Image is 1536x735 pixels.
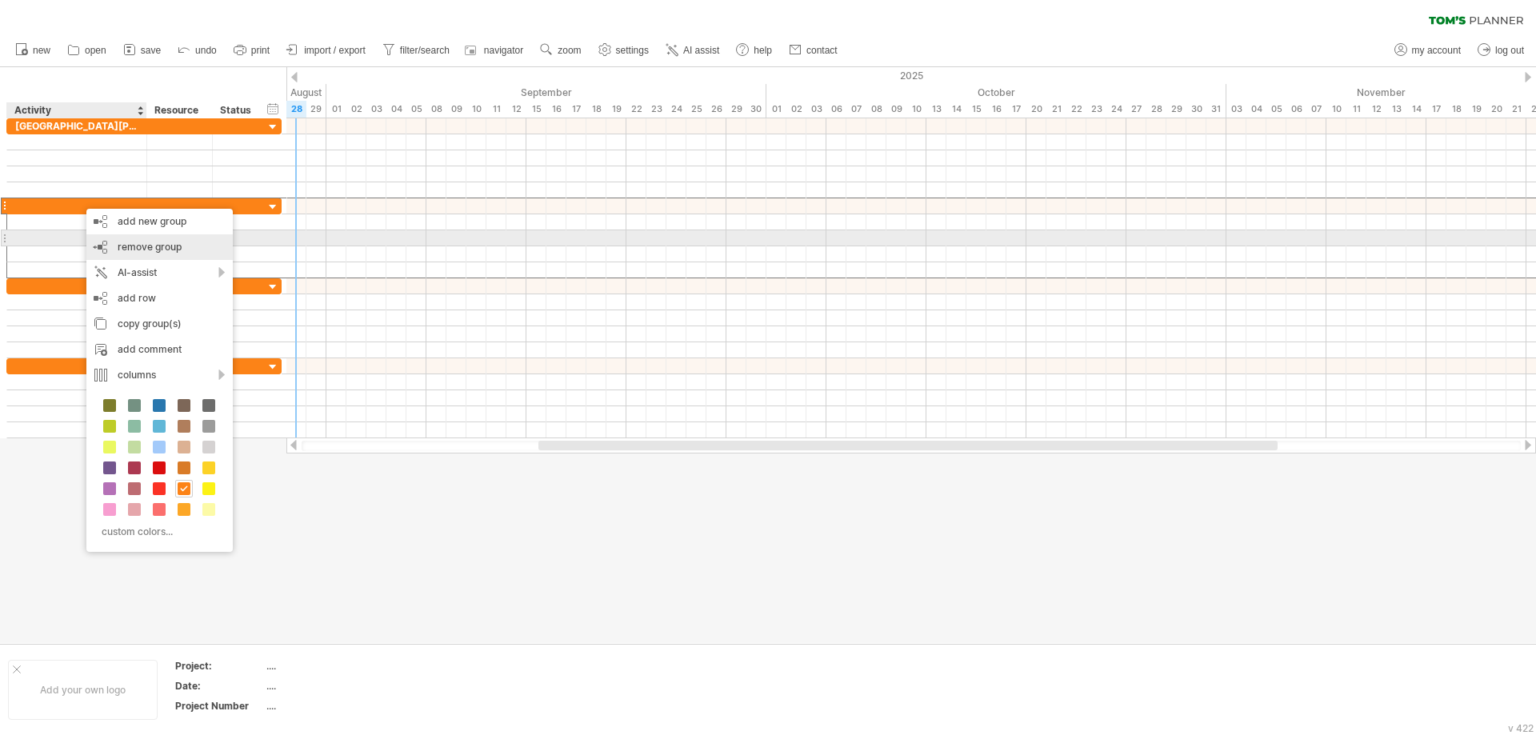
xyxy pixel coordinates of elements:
[251,45,270,56] span: print
[1486,101,1506,118] div: Thursday, 20 November 2025
[266,679,401,693] div: ....
[400,45,450,56] span: filter/search
[14,102,138,118] div: Activity
[1326,101,1346,118] div: Monday, 10 November 2025
[946,101,966,118] div: Tuesday, 14 October 2025
[386,101,406,118] div: Thursday, 4 September 2025
[1346,101,1366,118] div: Tuesday, 11 November 2025
[566,101,586,118] div: Wednesday, 17 September 2025
[926,101,946,118] div: Monday, 13 October 2025
[1286,101,1306,118] div: Thursday, 6 November 2025
[966,101,986,118] div: Wednesday, 15 October 2025
[1146,101,1166,118] div: Tuesday, 28 October 2025
[174,40,222,61] a: undo
[462,40,528,61] a: navigator
[1406,101,1426,118] div: Friday, 14 November 2025
[1246,101,1266,118] div: Tuesday, 4 November 2025
[732,40,777,61] a: help
[1066,101,1086,118] div: Wednesday, 22 October 2025
[230,40,274,61] a: print
[1366,101,1386,118] div: Wednesday, 12 November 2025
[754,45,772,56] span: help
[86,286,233,311] div: add row
[886,101,906,118] div: Thursday, 9 October 2025
[906,101,926,118] div: Friday, 10 October 2025
[1026,101,1046,118] div: Monday, 20 October 2025
[63,40,111,61] a: open
[154,102,203,118] div: Resource
[766,101,786,118] div: Wednesday, 1 October 2025
[1412,45,1461,56] span: my account
[366,101,386,118] div: Wednesday, 3 September 2025
[586,101,606,118] div: Thursday, 18 September 2025
[266,699,401,713] div: ....
[1390,40,1466,61] a: my account
[86,337,233,362] div: add comment
[646,101,666,118] div: Tuesday, 23 September 2025
[1266,101,1286,118] div: Wednesday, 5 November 2025
[220,102,255,118] div: Status
[1306,101,1326,118] div: Friday, 7 November 2025
[346,101,366,118] div: Tuesday, 2 September 2025
[806,101,826,118] div: Friday, 3 October 2025
[1474,40,1529,61] a: log out
[536,40,586,61] a: zoom
[484,45,523,56] span: navigator
[786,101,806,118] div: Thursday, 2 October 2025
[15,118,138,134] div: [GEOGRAPHIC_DATA][PERSON_NAME]
[486,101,506,118] div: Thursday, 11 September 2025
[11,40,55,61] a: new
[119,40,166,61] a: save
[546,101,566,118] div: Tuesday, 16 September 2025
[686,101,706,118] div: Thursday, 25 September 2025
[8,660,158,720] div: Add your own logo
[866,101,886,118] div: Wednesday, 8 October 2025
[846,101,866,118] div: Tuesday, 7 October 2025
[626,101,646,118] div: Monday, 22 September 2025
[141,45,161,56] span: save
[266,659,401,673] div: ....
[1226,101,1246,118] div: Monday, 3 November 2025
[86,209,233,234] div: add new group
[86,260,233,286] div: AI-assist
[175,679,263,693] div: Date:
[33,45,50,56] span: new
[806,45,838,56] span: contact
[1006,101,1026,118] div: Friday, 17 October 2025
[594,40,654,61] a: settings
[326,84,766,101] div: September 2025
[666,101,686,118] div: Wednesday, 24 September 2025
[1106,101,1126,118] div: Friday, 24 October 2025
[446,101,466,118] div: Tuesday, 9 September 2025
[526,101,546,118] div: Monday, 15 September 2025
[1206,101,1226,118] div: Friday, 31 October 2025
[766,84,1226,101] div: October 2025
[683,45,719,56] span: AI assist
[726,101,746,118] div: Monday, 29 September 2025
[466,101,486,118] div: Wednesday, 10 September 2025
[1046,101,1066,118] div: Tuesday, 21 October 2025
[1495,45,1524,56] span: log out
[195,45,217,56] span: undo
[175,699,263,713] div: Project Number
[606,101,626,118] div: Friday, 19 September 2025
[94,521,220,542] div: custom colors...
[1186,101,1206,118] div: Thursday, 30 October 2025
[1166,101,1186,118] div: Wednesday, 29 October 2025
[406,101,426,118] div: Friday, 5 September 2025
[826,101,846,118] div: Monday, 6 October 2025
[304,45,366,56] span: import / export
[426,101,446,118] div: Monday, 8 September 2025
[306,101,326,118] div: Friday, 29 August 2025
[282,40,370,61] a: import / export
[1426,101,1446,118] div: Monday, 17 November 2025
[118,241,182,253] span: remove group
[662,40,724,61] a: AI assist
[1466,101,1486,118] div: Wednesday, 19 November 2025
[1086,101,1106,118] div: Thursday, 23 October 2025
[1506,101,1526,118] div: Friday, 21 November 2025
[785,40,842,61] a: contact
[85,45,106,56] span: open
[558,45,581,56] span: zoom
[86,362,233,388] div: columns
